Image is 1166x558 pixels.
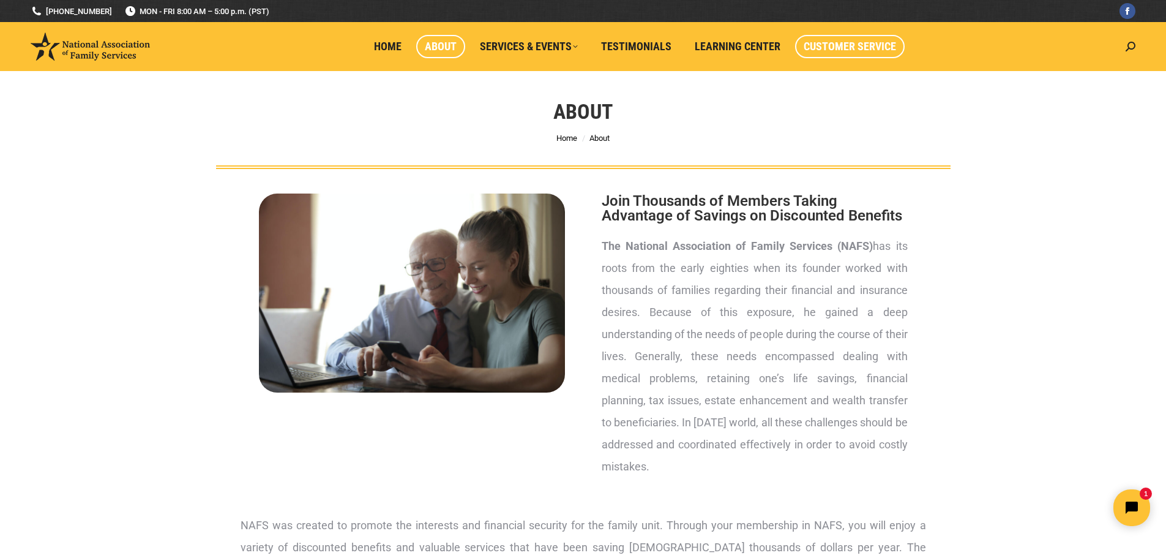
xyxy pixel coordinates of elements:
[31,32,150,61] img: National Association of Family Services
[804,40,896,53] span: Customer Service
[795,35,905,58] a: Customer Service
[553,98,613,125] h1: About
[556,134,577,143] a: Home
[1119,3,1135,19] a: Facebook page opens in new window
[365,35,410,58] a: Home
[950,479,1160,537] iframe: Tidio Chat
[374,40,402,53] span: Home
[602,235,908,478] p: has its roots from the early eighties when its founder worked with thousands of families regardin...
[416,35,465,58] a: About
[589,134,610,143] span: About
[480,40,578,53] span: Services & Events
[602,239,873,252] strong: The National Association of Family Services (NAFS)
[259,194,565,393] img: About National Association of Family Services
[686,35,789,58] a: Learning Center
[602,194,908,223] h2: Join Thousands of Members Taking Advantage of Savings on Discounted Benefits
[425,40,457,53] span: About
[601,40,671,53] span: Testimonials
[695,40,780,53] span: Learning Center
[31,6,112,17] a: [PHONE_NUMBER]
[124,6,269,17] span: MON - FRI 8:00 AM – 5:00 p.m. (PST)
[592,35,680,58] a: Testimonials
